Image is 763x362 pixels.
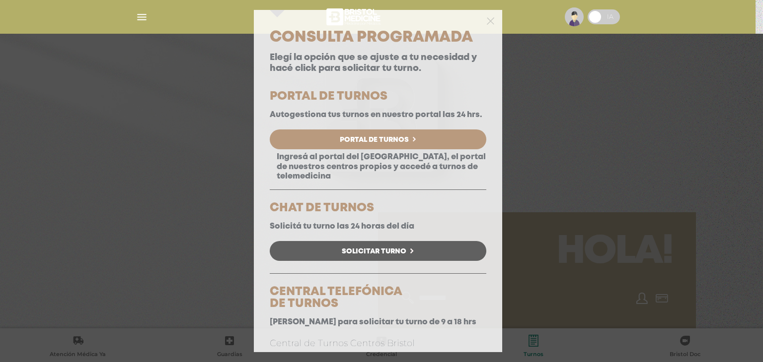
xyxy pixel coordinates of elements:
p: Autogestiona tus turnos en nuestro portal las 24 hrs. [270,110,486,120]
p: Solicitá tu turno las 24 horas del día [270,222,486,231]
a: 0810 999 9552 [270,352,346,362]
p: Elegí la opción que se ajuste a tu necesidad y hacé click para solicitar tu turno. [270,53,486,74]
p: Ingresá al portal del [GEOGRAPHIC_DATA], el portal de nuestros centros propios y accedé a turnos ... [270,152,486,181]
span: Solicitar Turno [342,248,406,255]
a: Solicitar Turno [270,241,486,261]
p: [PERSON_NAME] para solicitar tu turno de 9 a 18 hrs [270,317,486,327]
h5: CENTRAL TELEFÓNICA DE TURNOS [270,286,486,310]
h5: CHAT DE TURNOS [270,202,486,214]
a: Portal de Turnos [270,129,486,149]
span: Consulta Programada [270,31,473,44]
h5: PORTAL DE TURNOS [270,91,486,103]
span: Portal de Turnos [340,136,409,143]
